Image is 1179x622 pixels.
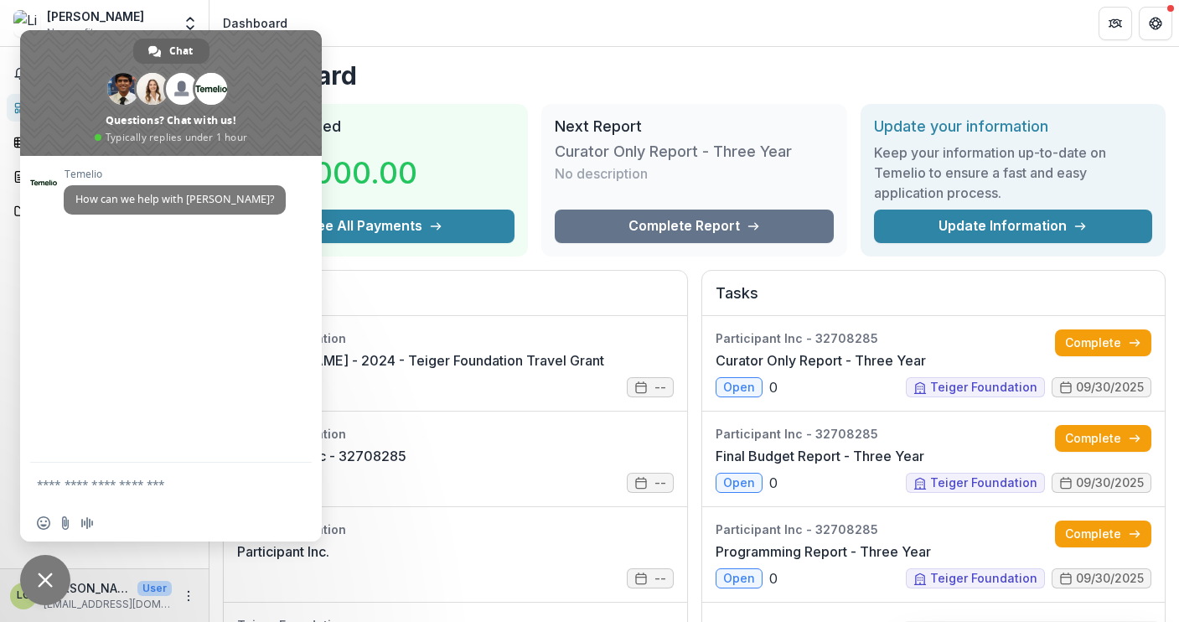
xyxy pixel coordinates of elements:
button: Notifications1 [7,60,202,87]
h2: Total Awarded [236,117,515,136]
a: Complete [1055,521,1151,547]
h2: Next Report [555,117,833,136]
span: Nonprofit [47,25,94,40]
a: Participant Inc - 32708285 [237,446,406,466]
span: Chat [169,39,193,64]
button: See All Payments [236,210,515,243]
p: [EMAIL_ADDRESS][DOMAIN_NAME] [44,597,172,612]
textarea: Compose your message... [37,477,268,492]
p: No description [555,163,648,184]
div: Dashboard [223,14,287,32]
div: Close chat [20,555,70,605]
a: Programming Report - Three Year [716,542,931,562]
div: Chat [133,39,209,64]
h2: Proposals [237,284,674,316]
p: [PERSON_NAME] [44,579,131,597]
h3: Keep your information up-to-date on Temelio to ensure a fast and easy application process. [874,143,1152,203]
div: [PERSON_NAME] [47,8,144,25]
button: More [178,586,199,606]
span: Temelio [64,168,286,180]
span: Send a file [59,516,72,530]
div: Lia Gangitano [17,590,31,601]
a: Documents [7,197,202,225]
nav: breadcrumb [216,11,294,35]
a: Update Information [874,210,1152,243]
a: Curator Only Report - Three Year [716,350,926,371]
a: Tasks [7,128,202,156]
a: Dashboard [7,94,202,122]
h1: Dashboard [223,60,1166,91]
button: Open entity switcher [178,7,202,40]
a: [PERSON_NAME] - 2024 - Teiger Foundation Travel Grant [237,350,604,371]
img: Lia Gangitano [13,10,40,37]
h3: $150,000.00 [236,150,417,195]
p: User [137,581,172,596]
a: Complete [1055,425,1151,452]
a: Participant Inc. [237,542,329,562]
span: How can we help with [PERSON_NAME]? [75,192,274,206]
a: Complete [1055,329,1151,356]
h2: Tasks [716,284,1152,316]
button: Partners [1099,7,1132,40]
span: Insert an emoji [37,516,50,530]
a: Complete Report [555,210,833,243]
a: Final Budget Report - Three Year [716,446,924,466]
a: Proposals [7,163,202,190]
span: Audio message [80,516,94,530]
h3: Curator Only Report - Three Year [555,143,792,161]
h2: Update your information [874,117,1152,136]
button: Get Help [1139,7,1172,40]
